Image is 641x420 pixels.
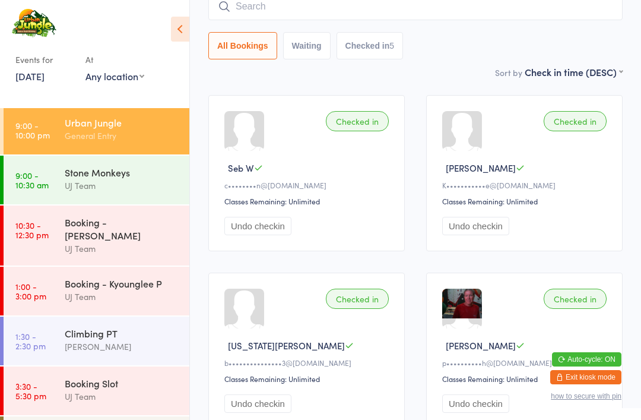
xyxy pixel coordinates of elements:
div: Checked in [326,111,389,131]
div: Stone Monkeys [65,166,179,179]
span: [US_STATE][PERSON_NAME] [228,339,345,352]
button: Waiting [283,32,331,59]
a: 3:30 -5:30 pmBooking SlotUJ Team [4,367,189,415]
button: Undo checkin [224,217,291,235]
span: Seb W [228,162,254,174]
button: how to secure with pin [551,392,621,400]
div: At [85,50,144,70]
div: Any location [85,70,144,83]
time: 10:30 - 12:30 pm [15,220,49,239]
div: Classes Remaining: Unlimited [442,196,610,206]
div: UJ Team [65,390,179,403]
div: b•••••••••••••••3@[DOMAIN_NAME] [224,358,392,368]
img: image1583128641.png [442,289,482,318]
div: Booking Slot [65,377,179,390]
button: Undo checkin [224,394,291,413]
div: [PERSON_NAME] [65,340,179,353]
span: [PERSON_NAME] [446,339,516,352]
time: 1:30 - 2:30 pm [15,331,46,350]
button: Checked in5 [337,32,404,59]
button: All Bookings [208,32,277,59]
a: [DATE] [15,70,45,83]
div: Classes Remaining: Unlimited [442,374,610,384]
a: 10:30 -12:30 pmBooking - [PERSON_NAME]UJ Team [4,206,189,266]
div: p••••••••••h@[DOMAIN_NAME] [442,358,610,368]
div: K•••••••••••e@[DOMAIN_NAME] [442,180,610,190]
div: Check in time (DESC) [525,65,623,78]
div: c••••••••n@[DOMAIN_NAME] [224,180,392,190]
div: UJ Team [65,290,179,304]
a: 9:00 -10:00 pmUrban JungleGeneral Entry [4,106,189,154]
div: Checked in [326,289,389,309]
button: Undo checkin [442,394,509,413]
a: 9:00 -10:30 amStone MonkeysUJ Team [4,156,189,204]
label: Sort by [495,67,522,78]
a: 1:00 -3:00 pmBooking - Kyounglee PUJ Team [4,267,189,315]
div: Booking - Kyounglee P [65,277,179,290]
div: Classes Remaining: Unlimited [224,374,392,384]
div: Checked in [544,111,607,131]
div: General Entry [65,129,179,143]
time: 9:00 - 10:00 pm [15,121,50,140]
time: 1:00 - 3:00 pm [15,282,46,301]
div: UJ Team [65,179,179,192]
button: Undo checkin [442,217,509,235]
div: 5 [389,41,394,50]
div: Booking - [PERSON_NAME] [65,216,179,242]
a: 1:30 -2:30 pmClimbing PT[PERSON_NAME] [4,317,189,365]
div: UJ Team [65,242,179,255]
div: Classes Remaining: Unlimited [224,196,392,206]
button: Auto-cycle: ON [552,352,621,367]
div: Climbing PT [65,327,179,340]
time: 3:30 - 5:30 pm [15,381,46,400]
div: Urban Jungle [65,116,179,129]
button: Exit kiosk mode [550,370,621,384]
div: Events for [15,50,74,70]
div: Checked in [544,289,607,309]
span: [PERSON_NAME] [446,162,516,174]
time: 9:00 - 10:30 am [15,170,49,190]
img: Urban Jungle Indoor Rock Climbing [12,9,56,38]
